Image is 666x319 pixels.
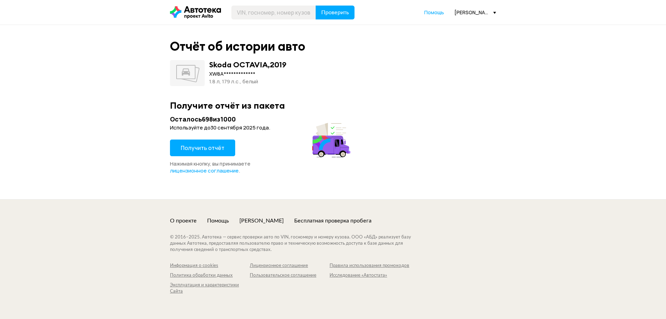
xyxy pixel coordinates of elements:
[231,6,316,19] input: VIN, госномер, номер кузова
[170,124,352,131] div: Используйте до 30 сентября 2025 года .
[181,144,224,152] span: Получить отчёт
[330,263,409,269] a: Правила использования промокодов
[209,78,287,85] div: 1.8 л, 179 л.c., белый
[250,272,330,279] a: Пользовательское соглашение
[330,272,409,279] a: Исследование «Автостата»
[170,100,496,111] div: Получите отчёт из пакета
[454,9,496,16] div: [PERSON_NAME][EMAIL_ADDRESS][DOMAIN_NAME]
[170,140,235,156] button: Получить отчёт
[170,167,239,174] a: лицензионное соглашение
[170,39,305,54] div: Отчёт об истории авто
[170,282,250,295] a: Эксплуатация и характеристики Сайта
[170,160,250,174] span: Нажимая кнопку, вы принимаете .
[424,9,444,16] a: Помощь
[170,263,250,269] a: Информация о cookies
[170,217,197,225] a: О проекте
[209,60,287,69] div: Skoda OCTAVIA , 2019
[294,217,372,225] a: Бесплатная проверка пробега
[239,217,284,225] a: [PERSON_NAME]
[321,10,349,15] span: Проверить
[170,272,250,279] a: Политика обработки данных
[207,217,229,225] a: Помощь
[316,6,355,19] button: Проверить
[250,263,330,269] a: Лицензионное соглашение
[170,234,425,253] div: © 2016– 2025 . Автотека — сервис проверки авто по VIN, госномеру и номеру кузова. ООО «АБД» реали...
[170,115,352,124] div: Осталось 698 из 1000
